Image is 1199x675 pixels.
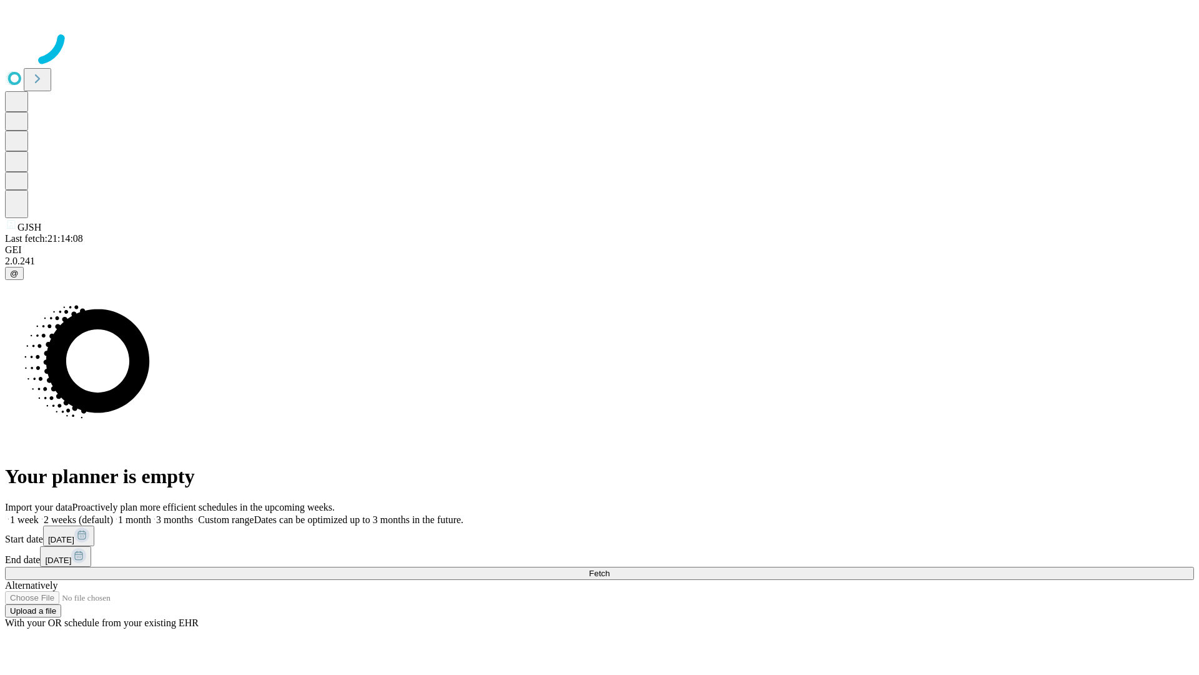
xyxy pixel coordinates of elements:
[72,502,335,512] span: Proactively plan more efficient schedules in the upcoming weeks.
[5,526,1194,546] div: Start date
[589,569,609,578] span: Fetch
[43,526,94,546] button: [DATE]
[5,256,1194,267] div: 2.0.241
[45,556,71,565] span: [DATE]
[254,514,463,525] span: Dates can be optimized up to 3 months in the future.
[5,267,24,280] button: @
[40,546,91,567] button: [DATE]
[5,604,61,617] button: Upload a file
[5,233,83,244] span: Last fetch: 21:14:08
[48,535,74,544] span: [DATE]
[198,514,254,525] span: Custom range
[5,465,1194,488] h1: Your planner is empty
[5,580,57,591] span: Alternatively
[156,514,193,525] span: 3 months
[17,222,41,232] span: GJSH
[5,244,1194,256] div: GEI
[10,269,19,278] span: @
[118,514,151,525] span: 1 month
[5,617,199,628] span: With your OR schedule from your existing EHR
[10,514,39,525] span: 1 week
[44,514,113,525] span: 2 weeks (default)
[5,567,1194,580] button: Fetch
[5,546,1194,567] div: End date
[5,502,72,512] span: Import your data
